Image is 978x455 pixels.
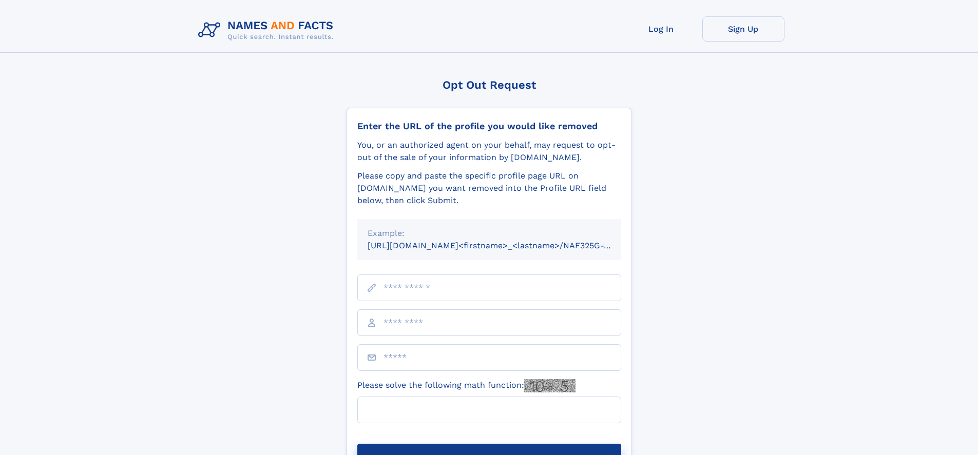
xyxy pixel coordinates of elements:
[357,139,621,164] div: You, or an authorized agent on your behalf, may request to opt-out of the sale of your informatio...
[347,78,632,91] div: Opt Out Request
[194,16,342,44] img: Logo Names and Facts
[368,227,611,240] div: Example:
[357,170,621,207] div: Please copy and paste the specific profile page URL on [DOMAIN_NAME] you want removed into the Pr...
[357,379,576,392] label: Please solve the following math function:
[620,16,702,42] a: Log In
[368,241,641,250] small: [URL][DOMAIN_NAME]<firstname>_<lastname>/NAF325G-xxxxxxxx
[357,121,621,132] div: Enter the URL of the profile you would like removed
[702,16,784,42] a: Sign Up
